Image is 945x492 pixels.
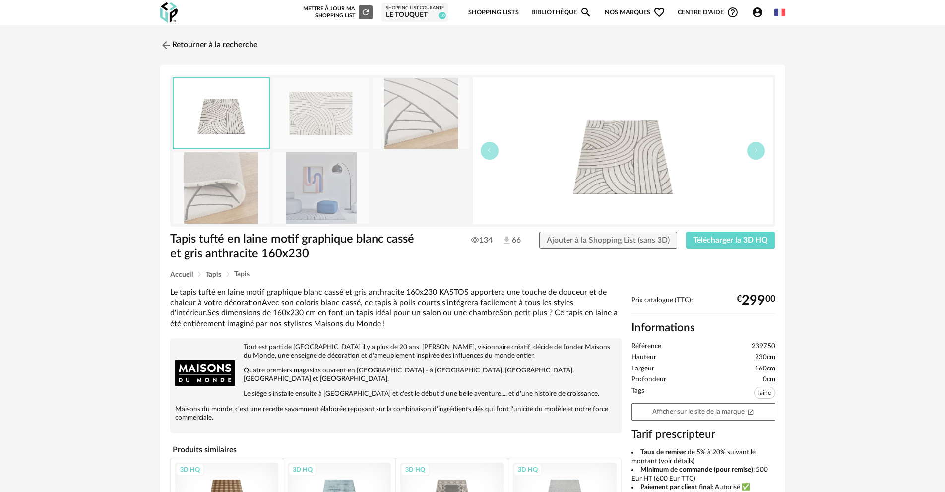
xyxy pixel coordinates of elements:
img: tapis-tufte-en-laine-motif-graphique-blanc-casse-et-gris-anthracite-160x230-1000-16-23-239750_1.jpg [273,78,369,149]
img: thumbnail.png [473,77,773,224]
span: 66 [502,235,521,246]
div: Breadcrumb [170,271,775,278]
span: Tapis [206,271,221,278]
img: OXP [160,2,178,23]
div: Le Touquet [386,11,444,20]
img: tapis-tufte-en-laine-motif-graphique-blanc-casse-et-gris-anthracite-160x230-1000-16-23-239750_4.jpg [173,152,269,223]
p: Le siège s'installe ensuite à [GEOGRAPHIC_DATA] et c'est le début d'une belle aventure.... et d'u... [175,390,617,398]
h3: Tarif prescripteur [631,428,775,442]
a: BibliothèqueMagnify icon [531,1,592,24]
span: Accueil [170,271,193,278]
div: Shopping List courante [386,5,444,11]
span: 10 [439,12,446,19]
b: Taux de remise [640,449,685,456]
span: Magnify icon [580,6,592,18]
img: thumbnail.png [174,78,269,148]
span: laine [754,387,775,399]
div: Prix catalogue (TTC): [631,296,775,314]
h4: Produits similaires [170,442,622,457]
div: € 00 [737,297,775,305]
a: Shopping List courante Le Touquet 10 [386,5,444,20]
button: Télécharger la 3D HQ [686,232,775,249]
img: tapis-tufte-en-laine-motif-graphique-blanc-casse-et-gris-anthracite-160x230-1000-16-23-239750_8.jpg [273,152,369,223]
span: Tags [631,387,644,401]
span: Centre d'aideHelp Circle Outline icon [678,6,739,18]
button: Ajouter à la Shopping List (sans 3D) [539,232,677,249]
span: Heart Outline icon [653,6,665,18]
img: tapis-tufte-en-laine-motif-graphique-blanc-casse-et-gris-anthracite-160x230-1000-16-23-239750_3.jpg [373,78,469,149]
span: Largeur [631,365,654,373]
span: Télécharger la 3D HQ [693,236,768,244]
img: Téléchargements [502,235,512,246]
a: Afficher sur le site de la marqueOpen In New icon [631,403,775,421]
p: Tout est parti de [GEOGRAPHIC_DATA] il y a plus de 20 ans. [PERSON_NAME], visionnaire créatif, dé... [175,343,617,360]
p: Quatre premiers magasins ouvrent en [GEOGRAPHIC_DATA] - à [GEOGRAPHIC_DATA], [GEOGRAPHIC_DATA], [... [175,367,617,383]
div: Le tapis tufté en laine motif graphique blanc cassé et gris anthracite 160x230 KASTOS apportera u... [170,287,622,329]
h2: Informations [631,321,775,335]
span: 160cm [755,365,775,373]
div: 3D HQ [401,463,430,476]
p: Maisons du monde, c'est une recette savamment élaborée reposant sur la combinaison d'ingrédients ... [175,405,617,422]
div: 3D HQ [513,463,542,476]
span: Hauteur [631,353,656,362]
img: svg+xml;base64,PHN2ZyB3aWR0aD0iMjQiIGhlaWdodD0iMjQiIHZpZXdCb3g9IjAgMCAyNCAyNCIgZmlsbD0ibm9uZSIgeG... [160,39,172,51]
div: 3D HQ [176,463,204,476]
span: Ajouter à la Shopping List (sans 3D) [547,236,670,244]
span: 0cm [763,375,775,384]
li: : Autorisé ✅ [631,483,775,492]
span: Refresh icon [361,9,370,15]
b: Minimum de commande (pour remise) [640,466,753,473]
a: Shopping Lists [468,1,519,24]
img: brand logo [175,343,235,403]
li: : 500 Eur HT (600 Eur TTC) [631,466,775,483]
span: Open In New icon [747,408,754,415]
span: 299 [742,297,765,305]
span: 239750 [752,342,775,351]
span: Nos marques [605,1,665,24]
div: Mettre à jour ma Shopping List [301,5,373,19]
span: Account Circle icon [752,6,768,18]
div: 3D HQ [288,463,317,476]
span: Help Circle Outline icon [727,6,739,18]
h1: Tapis tufté en laine motif graphique blanc cassé et gris anthracite 160x230 [170,232,417,262]
span: Profondeur [631,375,666,384]
a: Retourner à la recherche [160,34,257,56]
li: : de 5% à 20% suivant le montant (voir détails) [631,448,775,466]
span: Référence [631,342,661,351]
span: 230cm [755,353,775,362]
span: 134 [471,235,493,245]
span: Tapis [234,271,250,278]
img: fr [774,7,785,18]
b: Paiement par client final [640,484,712,491]
span: Account Circle icon [752,6,763,18]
